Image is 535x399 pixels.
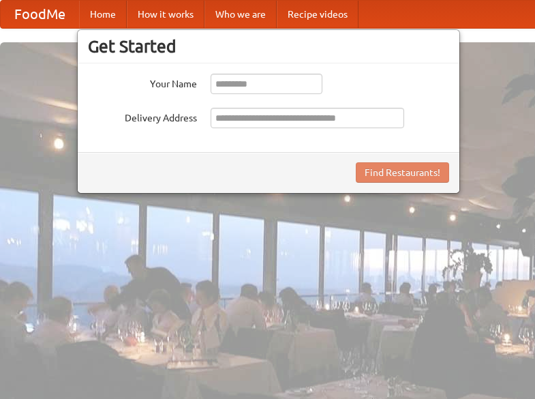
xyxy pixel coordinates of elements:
[88,108,197,125] label: Delivery Address
[127,1,204,28] a: How it works
[79,1,127,28] a: Home
[88,74,197,91] label: Your Name
[88,36,449,57] h3: Get Started
[356,162,449,183] button: Find Restaurants!
[277,1,358,28] a: Recipe videos
[1,1,79,28] a: FoodMe
[204,1,277,28] a: Who we are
